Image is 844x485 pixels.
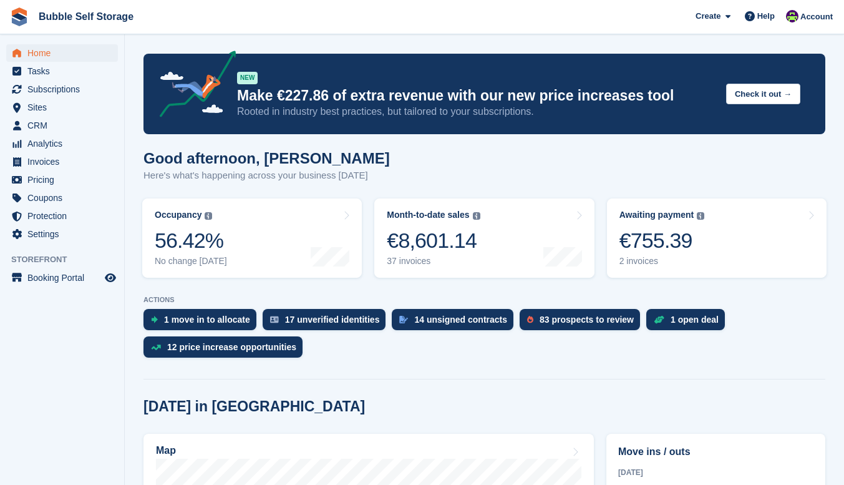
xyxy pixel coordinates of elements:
span: Settings [27,225,102,243]
a: menu [6,44,118,62]
a: 17 unverified identities [263,309,392,336]
a: menu [6,269,118,287]
button: Check it out → [726,84,800,104]
a: menu [6,153,118,170]
p: Here's what's happening across your business [DATE] [143,169,390,183]
div: 83 prospects to review [540,315,634,325]
h2: Map [156,445,176,456]
span: Tasks [27,62,102,80]
div: €755.39 [619,228,705,253]
a: menu [6,207,118,225]
img: deal-1b604bf984904fb50ccaf53a9ad4b4a5d6e5aea283cecdc64d6e3604feb123c2.svg [654,315,664,324]
a: menu [6,225,118,243]
span: Coupons [27,189,102,207]
img: icon-info-grey-7440780725fd019a000dd9b08b2336e03edf1995a4989e88bcd33f0948082b44.svg [205,212,212,220]
a: 12 price increase opportunities [143,336,309,364]
div: NEW [237,72,258,84]
div: Month-to-date sales [387,210,469,220]
div: 14 unsigned contracts [414,315,507,325]
img: verify_identity-adf6edd0f0f0b5bbfe63781bf79b02c33cf7c696d77639b501bdc392416b5a36.svg [270,316,279,323]
a: Bubble Self Storage [34,6,138,27]
a: menu [6,117,118,134]
img: move_ins_to_allocate_icon-fdf77a2bb77ea45bf5b3d319d69a93e2d87916cf1d5bf7949dd705db3b84f3ca.svg [151,316,158,323]
a: Month-to-date sales €8,601.14 37 invoices [374,198,594,278]
a: menu [6,62,118,80]
a: menu [6,171,118,189]
a: Awaiting payment €755.39 2 invoices [607,198,827,278]
h2: [DATE] in [GEOGRAPHIC_DATA] [143,398,365,415]
span: Subscriptions [27,81,102,98]
div: [DATE] [618,467,813,478]
span: CRM [27,117,102,134]
img: contract_signature_icon-13c848040528278c33f63329250d36e43548de30e8caae1d1a13099fd9432cc5.svg [399,316,408,323]
p: Make €227.86 of extra revenue with our new price increases tool [237,87,716,105]
img: stora-icon-8386f47178a22dfd0bd8f6a31ec36ba5ce8667c1dd55bd0f319d3a0aa187defe.svg [10,7,29,26]
div: 37 invoices [387,256,480,267]
div: 17 unverified identities [285,315,380,325]
a: menu [6,99,118,116]
p: Rooted in industry best practices, but tailored to your subscriptions. [237,105,716,119]
div: 2 invoices [619,256,705,267]
div: 12 price increase opportunities [167,342,296,352]
img: icon-info-grey-7440780725fd019a000dd9b08b2336e03edf1995a4989e88bcd33f0948082b44.svg [473,212,480,220]
h1: Good afternoon, [PERSON_NAME] [143,150,390,167]
div: Awaiting payment [619,210,694,220]
span: Account [800,11,833,23]
div: 56.42% [155,228,227,253]
span: Booking Portal [27,269,102,287]
span: Analytics [27,135,102,152]
a: menu [6,135,118,152]
a: 14 unsigned contracts [392,309,520,336]
span: Invoices [27,153,102,170]
a: menu [6,189,118,207]
div: No change [DATE] [155,256,227,267]
div: 1 move in to allocate [164,315,250,325]
img: Tom Gilmore [786,10,798,22]
span: Protection [27,207,102,225]
a: 1 open deal [646,309,731,336]
img: prospect-51fa495bee0391a8d652442698ab0144808aea92771e9ea1ae160a38d050c398.svg [527,316,533,323]
h2: Move ins / outs [618,444,813,459]
img: price-adjustments-announcement-icon-8257ccfd72463d97f412b2fc003d46551f7dbcb40ab6d574587a9cd5c0d94... [149,51,236,122]
a: Preview store [103,270,118,285]
a: Occupancy 56.42% No change [DATE] [142,198,362,278]
span: Storefront [11,253,124,266]
div: €8,601.14 [387,228,480,253]
div: 1 open deal [671,315,719,325]
a: menu [6,81,118,98]
div: Occupancy [155,210,201,220]
span: Pricing [27,171,102,189]
img: icon-info-grey-7440780725fd019a000dd9b08b2336e03edf1995a4989e88bcd33f0948082b44.svg [697,212,704,220]
img: price_increase_opportunities-93ffe204e8149a01c8c9dc8f82e8f89637d9d84a8eef4429ea346261dce0b2c0.svg [151,345,161,350]
a: 1 move in to allocate [143,309,263,336]
span: Help [757,10,775,22]
span: Create [696,10,720,22]
p: ACTIONS [143,296,825,304]
a: 83 prospects to review [520,309,646,336]
span: Sites [27,99,102,116]
span: Home [27,44,102,62]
